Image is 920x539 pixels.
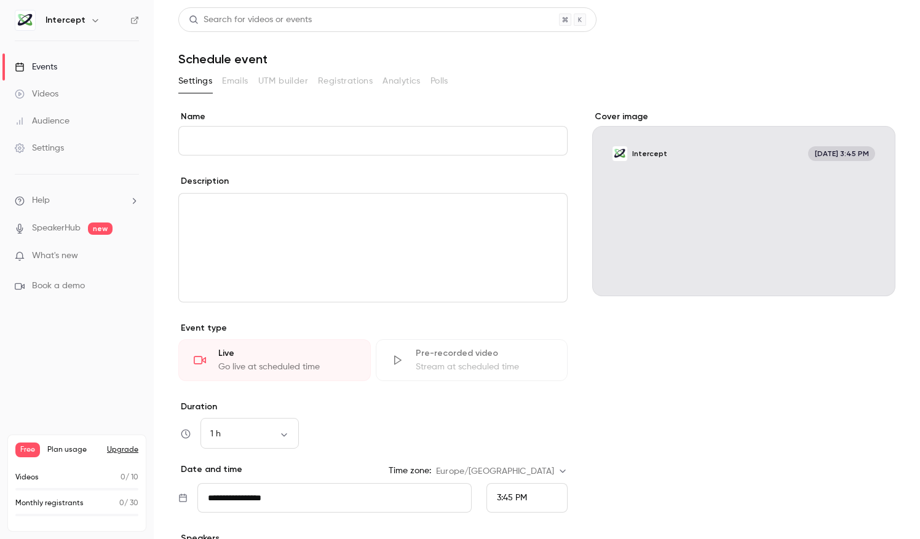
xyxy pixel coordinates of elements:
[121,474,125,481] span: 0
[46,14,85,26] h6: Intercept
[15,10,35,30] img: Intercept
[15,142,64,154] div: Settings
[119,498,138,509] p: / 30
[430,75,448,88] span: Polls
[376,339,568,381] div: Pre-recorded videoStream at scheduled time
[178,71,212,91] button: Settings
[416,361,553,373] div: Stream at scheduled time
[200,428,299,440] div: 1 h
[178,339,371,381] div: LiveGo live at scheduled time
[436,465,568,478] div: Europe/[GEOGRAPHIC_DATA]
[15,498,84,509] p: Monthly registrants
[15,472,39,483] p: Videos
[486,483,568,513] div: From
[592,111,895,296] section: Cover image
[15,61,57,73] div: Events
[178,175,229,187] label: Description
[178,111,568,123] label: Name
[47,445,100,455] span: Plan usage
[592,111,895,123] label: Cover image
[15,115,69,127] div: Audience
[121,472,138,483] p: / 10
[383,75,421,88] span: Analytics
[178,463,242,476] p: Date and time
[15,88,58,100] div: Videos
[178,52,895,66] h1: Schedule event
[32,250,78,262] span: What's new
[119,500,124,507] span: 0
[218,361,355,373] div: Go live at scheduled time
[15,194,139,207] li: help-dropdown-opener
[178,193,568,302] section: description
[178,401,568,413] label: Duration
[32,280,85,293] span: Book a demo
[107,445,138,455] button: Upgrade
[222,75,248,88] span: Emails
[15,443,40,457] span: Free
[32,222,81,235] a: SpeakerHub
[124,251,139,262] iframe: Noticeable Trigger
[197,483,472,513] input: Tue, Feb 17, 2026
[179,194,567,302] div: editor
[32,194,50,207] span: Help
[258,75,308,88] span: UTM builder
[389,465,431,477] label: Time zone:
[497,494,527,502] span: 3:45 PM
[416,347,553,360] div: Pre-recorded video
[218,347,355,360] div: Live
[318,75,373,88] span: Registrations
[189,14,312,26] div: Search for videos or events
[178,322,568,334] p: Event type
[88,222,113,235] span: new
